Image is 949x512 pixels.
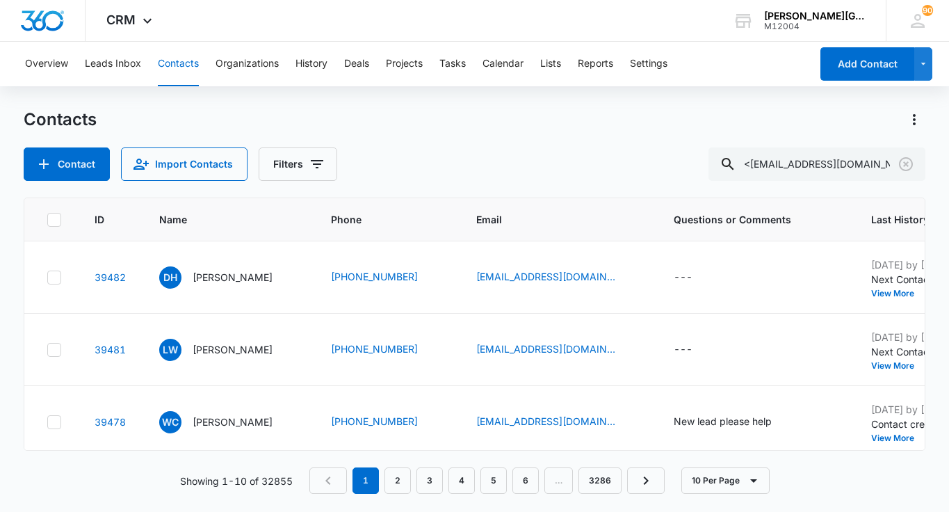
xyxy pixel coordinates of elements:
a: [PHONE_NUMBER] [331,414,418,429]
button: Actions [903,109,925,131]
button: Reports [578,42,613,86]
div: notifications count [922,5,933,16]
button: Organizations [216,42,279,86]
div: Phone - (408) 750-7096 - Select to Edit Field [331,269,443,286]
a: Navigate to contact details page for Daphne Harrington [95,271,126,283]
a: Next Page [627,467,665,494]
button: View More [871,434,924,442]
div: Email - kguoforever@gmail.com - Select to Edit Field [476,342,640,358]
a: Page 2 [384,467,411,494]
span: 90 [922,5,933,16]
nav: Pagination [309,467,665,494]
button: Add Contact [24,147,110,181]
div: Name - Daphne Harrington - Select to Edit Field [159,266,298,289]
span: Questions or Comments [674,212,838,227]
a: Page 6 [512,467,539,494]
div: account id [764,22,866,31]
button: View More [871,362,924,370]
div: --- [674,269,692,286]
span: DH [159,266,181,289]
button: Calendar [482,42,524,86]
p: [PERSON_NAME] [193,415,273,429]
button: Tasks [439,42,466,86]
a: [PHONE_NUMBER] [331,269,418,284]
p: [PERSON_NAME] [193,342,273,357]
a: Page 3 [416,467,443,494]
a: Navigate to contact details page for Lauren Watt [95,344,126,355]
span: CRM [106,13,136,27]
button: Lists [540,42,561,86]
div: Questions or Comments - - Select to Edit Field [674,342,717,358]
div: Name - Lauren Watt - Select to Edit Field [159,339,298,361]
button: Deals [344,42,369,86]
button: Projects [386,42,423,86]
button: Settings [630,42,667,86]
button: Leads Inbox [85,42,141,86]
p: Showing 1-10 of 32855 [180,474,293,488]
div: Email - shalinguyen@gmail.com - Select to Edit Field [476,269,640,286]
a: [EMAIL_ADDRESS][DOMAIN_NAME] [476,269,615,284]
button: History [295,42,327,86]
a: [PHONE_NUMBER] [331,342,418,356]
button: 10 Per Page [681,467,770,494]
div: Questions or Comments - - Select to Edit Field [674,269,717,286]
button: Import Contacts [121,147,248,181]
button: Add Contact [820,47,914,81]
button: Filters [259,147,337,181]
div: Questions or Comments - New lead please help - Select to Edit Field [674,414,797,431]
button: Overview [25,42,68,86]
a: [EMAIL_ADDRESS][DOMAIN_NAME] [476,414,615,429]
button: Clear [895,153,917,175]
span: LW [159,339,181,361]
a: Page 3286 [578,467,622,494]
a: [EMAIL_ADDRESS][DOMAIN_NAME] [476,342,615,356]
div: --- [674,342,692,358]
input: Search Contacts [708,147,925,181]
span: Name [159,212,277,227]
div: Name - Wenyi Chen - Select to Edit Field [159,411,298,433]
em: 1 [352,467,379,494]
div: New lead please help [674,414,772,429]
div: Phone - (217) 607-3227 - Select to Edit Field [331,414,443,431]
span: Phone [331,212,423,227]
a: Page 5 [480,467,507,494]
button: Contacts [158,42,199,86]
p: [PERSON_NAME] [193,270,273,285]
div: Phone - (650) 810-5388 - Select to Edit Field [331,342,443,358]
span: ID [95,212,106,227]
span: WC [159,411,181,433]
a: Navigate to contact details page for Wenyi Chen [95,416,126,428]
a: Page 4 [448,467,475,494]
button: View More [871,289,924,298]
h1: Contacts [24,109,97,130]
div: Email - chenwenyi2197@gmail.com - Select to Edit Field [476,414,640,431]
div: account name [764,10,866,22]
span: Email [476,212,620,227]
